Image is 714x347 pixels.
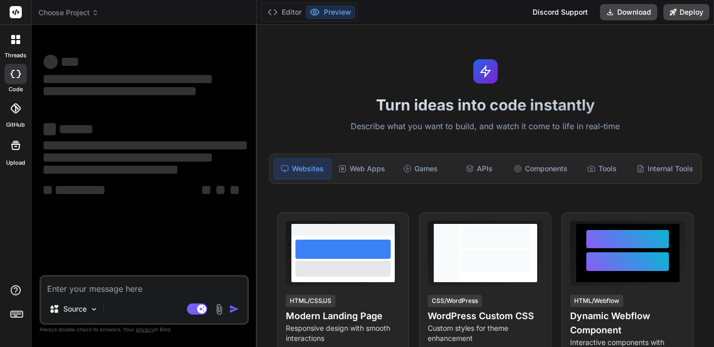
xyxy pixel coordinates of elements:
span: ‌ [231,186,239,194]
button: Preview [306,5,355,19]
h4: WordPress Custom CSS [428,309,543,323]
span: ‌ [44,186,52,194]
p: Source [63,304,87,314]
button: Deploy [663,4,709,20]
button: Download [600,4,657,20]
div: Components [510,158,572,179]
div: CSS/WordPress [428,295,482,307]
div: HTML/Webflow [570,295,623,307]
label: code [9,85,23,94]
img: Pick Models [90,305,98,314]
p: Describe what you want to build, and watch it come to life in real-time [263,120,708,133]
span: ‌ [44,87,196,95]
h1: Turn ideas into code instantly [263,96,708,114]
span: ‌ [62,58,78,66]
label: GitHub [6,121,25,129]
span: ‌ [44,141,247,149]
img: icon [229,304,239,314]
p: Responsive design with smooth interactions [286,323,401,343]
div: Games [392,158,449,179]
span: ‌ [44,153,212,162]
div: Websites [274,158,331,179]
p: Custom styles for theme enhancement [428,323,543,343]
label: Upload [6,159,25,167]
label: threads [5,51,26,60]
div: Tools [574,158,630,179]
h4: Modern Landing Page [286,309,401,323]
button: Editor [264,5,306,19]
span: ‌ [56,186,104,194]
span: ‌ [44,75,212,83]
img: attachment [213,303,225,315]
span: ‌ [60,125,92,133]
span: ‌ [44,166,177,174]
div: HTML/CSS/JS [286,295,335,307]
span: ‌ [216,186,224,194]
span: Choose Project [39,8,99,18]
span: privacy [136,326,154,332]
div: Web Apps [333,158,390,179]
p: Always double-check its answers. Your in Bind [40,325,249,334]
div: APIs [451,158,508,179]
span: ‌ [202,186,210,194]
div: Internal Tools [632,158,697,179]
span: ‌ [44,55,58,69]
h4: Dynamic Webflow Component [570,309,685,337]
div: Discord Support [527,4,594,20]
span: ‌ [44,123,56,135]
